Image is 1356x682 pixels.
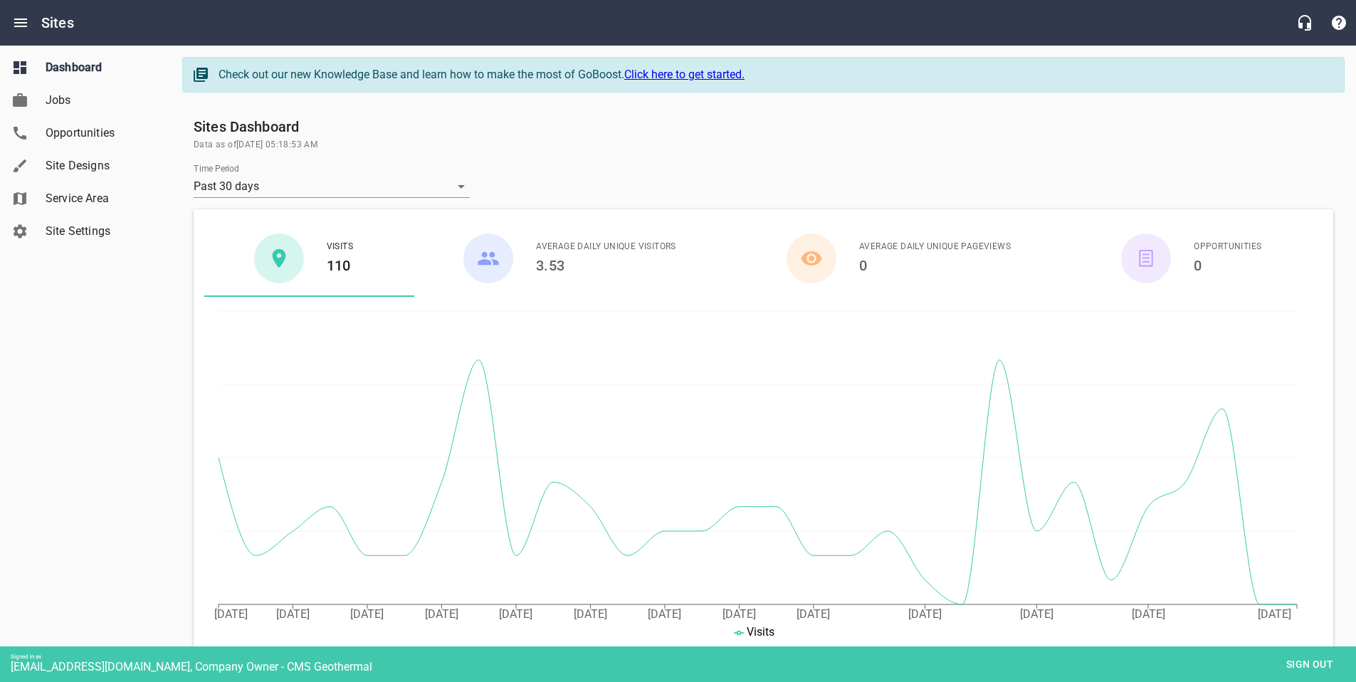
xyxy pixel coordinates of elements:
tspan: [DATE] [214,607,248,621]
label: Time Period [194,164,239,173]
span: Site Designs [46,157,154,174]
span: Average Daily Unique Visitors [536,240,676,254]
span: Jobs [46,92,154,109]
a: Click here to get started. [624,68,745,81]
tspan: [DATE] [648,607,681,621]
tspan: [DATE] [499,607,532,621]
span: Visits [327,240,353,254]
span: Average Daily Unique Pageviews [859,240,1011,254]
tspan: [DATE] [1258,607,1291,621]
tspan: [DATE] [276,607,310,621]
tspan: [DATE] [1020,607,1053,621]
div: [EMAIL_ADDRESS][DOMAIN_NAME], Company Owner - CMS Geothermal [11,660,1356,673]
span: Sign out [1280,656,1340,673]
tspan: [DATE] [797,607,830,621]
tspan: [DATE] [722,607,756,621]
tspan: [DATE] [1132,607,1165,621]
tspan: [DATE] [908,607,942,621]
span: Service Area [46,190,154,207]
tspan: [DATE] [350,607,384,621]
h6: Sites [41,11,74,34]
span: Opportunities [1194,240,1261,254]
div: Check out our new Knowledge Base and learn how to make the most of GoBoost. [219,66,1330,83]
div: Signed in as [11,654,1356,660]
tspan: [DATE] [574,607,607,621]
span: Dashboard [46,59,154,76]
button: Support Portal [1322,6,1356,40]
tspan: [DATE] [425,607,458,621]
span: Data as of [DATE] 05:18:53 AM [194,138,1333,152]
span: Site Settings [46,223,154,240]
button: Live Chat [1288,6,1322,40]
span: Opportunities [46,125,154,142]
h6: Sites Dashboard [194,115,1333,138]
h6: 0 [859,254,1011,277]
h6: 110 [327,254,353,277]
button: Sign out [1274,651,1345,678]
h6: 3.53 [536,254,676,277]
span: Visits [747,625,774,639]
div: Past 30 days [194,175,470,198]
button: Open drawer [4,6,38,40]
h6: 0 [1194,254,1261,277]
